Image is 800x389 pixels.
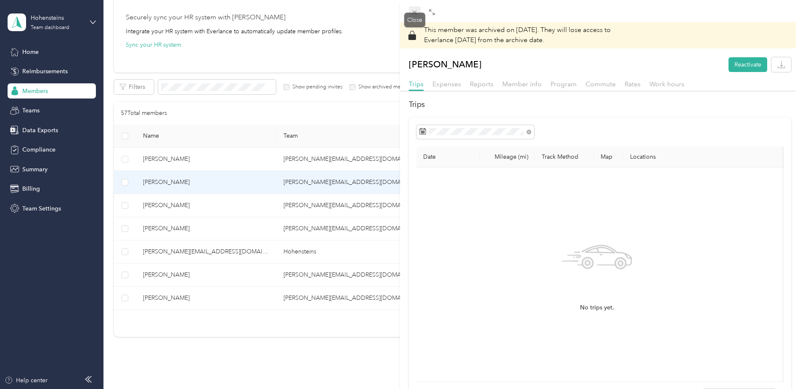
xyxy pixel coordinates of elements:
[649,80,684,88] span: Work hours
[404,13,425,27] div: Close
[409,80,424,88] span: Trips
[479,147,535,168] th: Mileage (mi)
[409,57,482,72] p: [PERSON_NAME]
[535,147,594,168] th: Track Method
[580,303,614,312] span: No trips yet.
[416,147,479,168] th: Date
[753,342,800,389] iframe: Everlance-gr Chat Button Frame
[594,147,623,168] th: Map
[409,99,791,110] h2: Trips
[625,80,641,88] span: Rates
[728,57,767,72] button: Reactivate
[502,80,542,88] span: Member info
[551,80,577,88] span: Program
[432,80,461,88] span: Expenses
[424,26,611,44] span: They will lose access to Everlance [DATE] from the archive date.
[470,80,493,88] span: Reports
[424,25,611,45] p: This member was archived on [DATE] .
[585,80,616,88] span: Commute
